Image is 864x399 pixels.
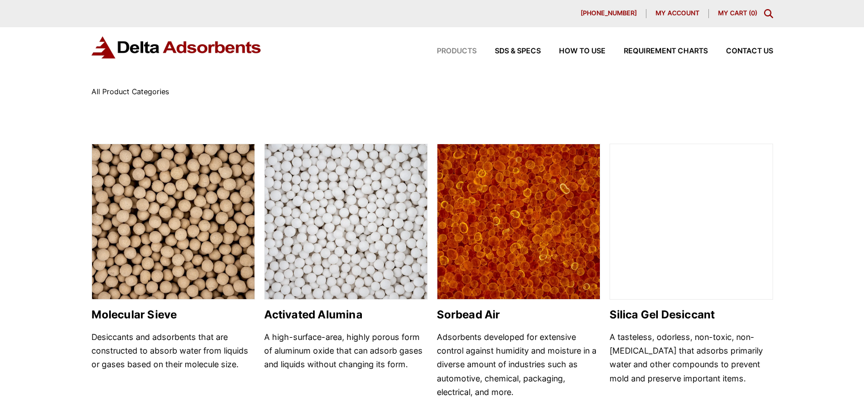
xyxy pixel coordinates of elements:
span: SDS & SPECS [495,48,541,55]
span: Products [437,48,477,55]
a: Contact Us [708,48,773,55]
span: Requirement Charts [624,48,708,55]
span: Contact Us [726,48,773,55]
h2: Activated Alumina [264,308,428,321]
img: Sorbead Air [437,144,600,300]
a: Requirement Charts [606,48,708,55]
a: How to Use [541,48,606,55]
h2: Molecular Sieve [91,308,255,321]
img: Silica Gel Desiccant [610,144,773,300]
a: Products [419,48,477,55]
a: My account [646,9,709,18]
span: My account [656,10,699,16]
img: Delta Adsorbents [91,36,262,58]
span: How to Use [559,48,606,55]
div: Toggle Modal Content [764,9,773,18]
span: All Product Categories [91,87,169,96]
img: Activated Alumina [265,144,427,300]
img: Molecular Sieve [92,144,254,300]
a: SDS & SPECS [477,48,541,55]
h2: Sorbead Air [437,308,600,321]
span: 0 [751,9,755,17]
a: My Cart (0) [718,9,757,17]
h2: Silica Gel Desiccant [610,308,773,321]
a: [PHONE_NUMBER] [571,9,646,18]
span: [PHONE_NUMBER] [581,10,637,16]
